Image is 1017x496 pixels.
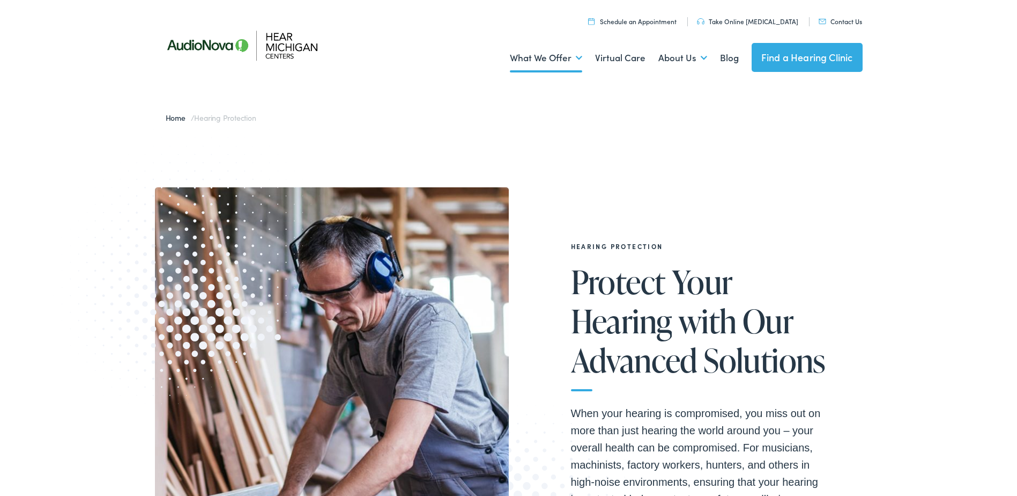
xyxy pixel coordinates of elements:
a: Blog [720,38,739,78]
span: Advanced [571,342,697,378]
img: Graphic image with a halftone pattern, contributing to the site's visual design. [45,121,328,412]
span: Our [743,303,793,339]
span: / [166,112,256,123]
a: Take Online [MEDICAL_DATA] [697,17,798,26]
span: Protect [571,264,666,300]
a: Schedule an Appointment [588,17,677,26]
span: with [678,303,737,339]
span: Solutions [703,342,826,378]
span: Hearing Protection [194,112,256,123]
img: utility icon [819,19,826,24]
a: Find a Hearing Clinic [752,43,863,72]
span: Hearing [571,303,672,339]
a: About Us [658,38,707,78]
a: Contact Us [819,17,862,26]
img: utility icon [588,18,595,25]
a: Home [166,112,191,123]
a: Virtual Care [595,38,645,78]
a: What We Offer [510,38,582,78]
span: Your [672,264,733,300]
h2: Hearing Protection [571,243,828,250]
img: utility icon [697,18,704,25]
